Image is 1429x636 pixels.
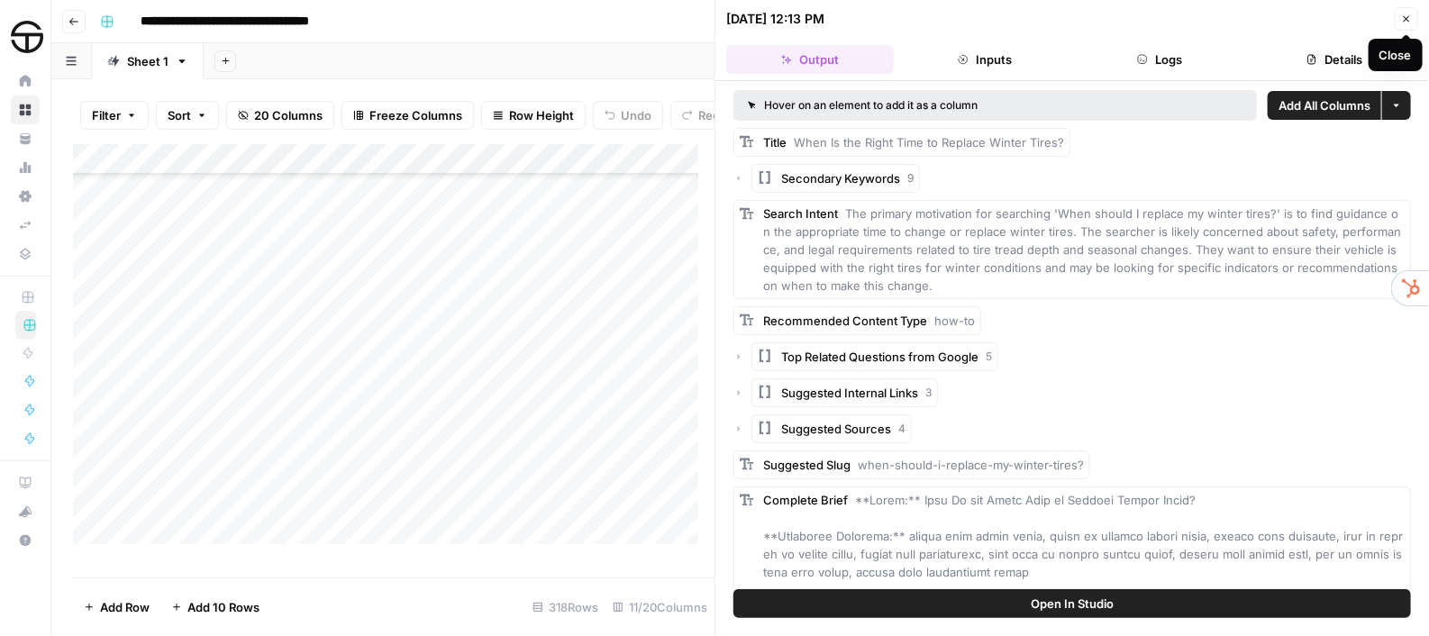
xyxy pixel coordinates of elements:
span: Redo [698,106,727,124]
button: Suggested Internal Links3 [751,378,938,407]
span: 4 [898,421,906,437]
button: Add Row [73,593,160,622]
button: Sort [156,101,219,130]
span: Sort [168,106,191,124]
button: Undo [593,101,663,130]
span: Title [763,135,787,150]
a: Browse [11,95,40,124]
span: 9 [907,170,914,186]
button: Open In Studio [733,589,1411,618]
button: Suggested Sources4 [751,414,912,443]
div: 318 Rows [525,593,605,622]
span: Top Related Questions from Google [781,348,978,366]
button: Output [726,45,894,74]
span: Add 10 Rows [187,598,259,616]
span: 3 [925,385,932,401]
button: Help + Support [11,526,40,555]
div: What's new? [12,498,39,525]
button: Add 10 Rows [160,593,270,622]
a: AirOps Academy [11,468,40,497]
a: Usage [11,153,40,182]
a: Settings [11,182,40,211]
button: Details [1251,45,1418,74]
button: Workspace: SimpleTire [11,14,40,59]
a: Data Library [11,240,40,268]
span: Secondary Keywords [781,169,900,187]
span: when-should-i-replace-my-winter-tires? [858,458,1084,472]
span: The primary motivation for searching 'When should I replace my winter tires?' is to find guidance... [763,206,1401,293]
span: Filter [92,106,121,124]
a: Sheet 1 [92,43,204,79]
button: Add All Columns [1268,91,1381,120]
button: Inputs [901,45,1069,74]
span: Complete Brief [763,493,848,507]
img: SimpleTire Logo [11,21,43,53]
button: Top Related Questions from Google5 [751,342,998,371]
span: Recommended Content Type [763,313,927,328]
button: Freeze Columns [341,101,474,130]
span: 20 Columns [254,106,323,124]
span: Add All Columns [1279,96,1370,114]
span: Undo [621,106,651,124]
button: Row Height [481,101,586,130]
a: Your Data [11,124,40,153]
button: What's new? [11,497,40,526]
button: 20 Columns [226,101,334,130]
button: Logs [1076,45,1243,74]
span: how-to [934,313,975,328]
button: Redo [670,101,739,130]
div: Close [1379,46,1412,64]
div: [DATE] 12:13 PM [726,10,824,28]
span: Search Intent [763,206,838,221]
span: Open In Studio [1031,595,1114,613]
span: Suggested Sources [781,420,891,438]
div: Hover on an element to add it as a column [748,97,1110,114]
span: Freeze Columns [369,106,462,124]
span: Add Row [100,598,150,616]
span: Suggested Slug [763,458,851,472]
span: When Is the Right Time to Replace Winter Tires? [794,135,1064,150]
span: Row Height [509,106,574,124]
button: Filter [80,101,149,130]
span: Suggested Internal Links [781,384,918,402]
div: Sheet 1 [127,52,168,70]
span: 5 [986,349,992,365]
button: Secondary Keywords9 [751,164,920,193]
div: 11/20 Columns [605,593,714,622]
a: Syncs [11,211,40,240]
a: Home [11,67,40,95]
